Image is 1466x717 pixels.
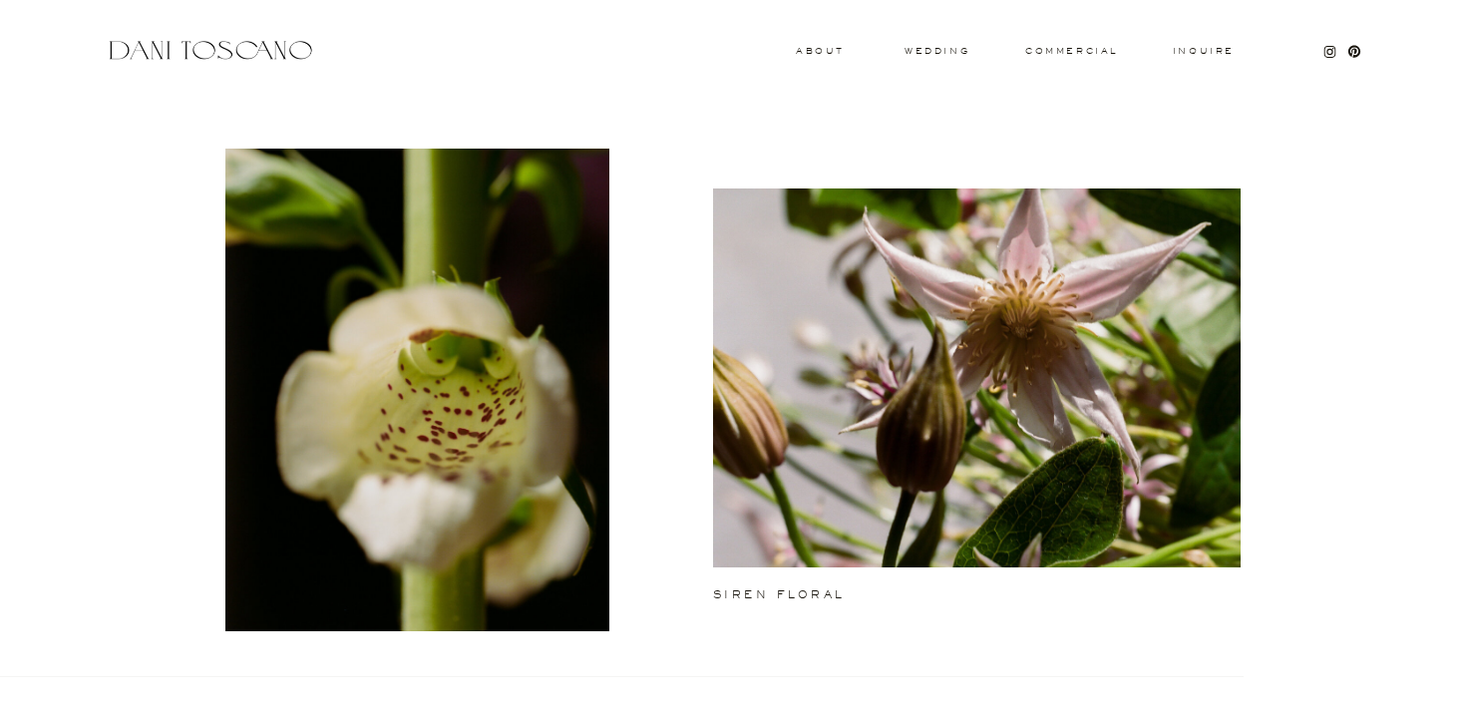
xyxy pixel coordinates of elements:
[905,47,969,54] a: wedding
[713,589,936,603] a: siren floral
[1172,47,1236,57] a: Inquire
[796,47,840,54] a: About
[1025,47,1117,55] a: commercial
